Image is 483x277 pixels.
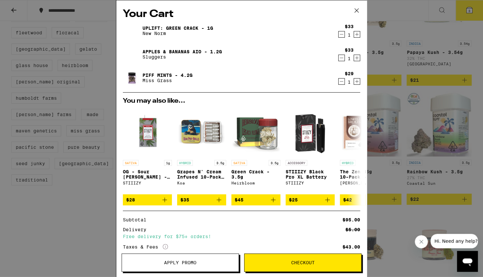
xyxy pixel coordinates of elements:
p: Grapes N' Cream Infused 10-Pack - 3.5g [177,169,226,180]
p: 1g [164,160,172,166]
div: Subtotal [123,217,151,222]
p: SATIVA [231,160,247,166]
button: Apply Promo [122,253,239,272]
span: $45 [235,197,243,202]
img: Heirbloom - Green Crack - 3.5g [231,108,280,157]
div: STIIIZY [123,181,172,185]
a: Open page for STIIIZY Black Pro XL Battery from STIIIZY [286,108,335,194]
span: $28 [126,197,135,202]
img: Piff Mints - 4.2g [123,69,141,87]
span: $35 [180,197,189,202]
div: Koa [177,181,226,185]
p: The Zen Hybrid 10-Pack - 3.5g [340,169,389,180]
div: 1 [345,32,354,38]
img: STIIIZY - STIIIZY Black Pro XL Battery [286,108,335,157]
p: HYBRID [177,160,193,166]
button: Increment [354,31,360,38]
p: Sluggers [142,54,222,60]
button: Decrement [338,55,345,61]
button: Increment [354,55,360,61]
span: $25 [289,197,298,202]
div: [PERSON_NAME] Farms [340,181,389,185]
p: Green Crack - 3.5g [231,169,280,180]
p: HYBRID [340,160,356,166]
div: Free delivery for $75+ orders! [123,234,360,239]
h2: You may also like... [123,98,360,104]
div: $29 [345,71,354,76]
p: New Norm [142,31,213,36]
p: STIIIZY Black Pro XL Battery [286,169,335,180]
img: STIIIZY - OG - Sour Tangie - 1g [123,108,172,157]
a: Apples & Bananas AIO - 1.2g [142,49,222,54]
p: Miss Grass [142,78,192,83]
button: Checkout [244,253,361,272]
div: 1 [345,79,354,85]
img: Koa - Grapes N' Cream Infused 10-Pack - 3.5g [177,108,226,157]
div: 1 [345,56,354,61]
div: STIIIZY [286,181,335,185]
div: $33 [345,47,354,53]
iframe: Message from company [430,234,478,248]
p: 3.5g [214,160,226,166]
div: $43.00 [342,245,360,249]
a: Open page for OG - Sour Tangie - 1g from STIIIZY [123,108,172,194]
div: $95.00 [342,217,360,222]
button: Add to bag [286,194,335,205]
div: $5.00 [345,227,360,232]
button: Add to bag [340,194,389,205]
a: Open page for The Zen Hybrid 10-Pack - 3.5g from Lowell Farms [340,108,389,194]
iframe: Button to launch messaging window [457,251,478,272]
iframe: Close message [415,235,428,248]
span: Apply Promo [164,260,196,265]
a: Piff Mints - 4.2g [142,73,192,78]
p: ACCESSORY [286,160,307,166]
div: Taxes & Fees [123,244,168,250]
p: OG - Sour [PERSON_NAME] - 1g [123,169,172,180]
img: Lowell Farms - The Zen Hybrid 10-Pack - 3.5g [340,108,389,157]
button: Increment [354,78,360,85]
button: Decrement [338,31,345,38]
span: $42 [343,197,352,202]
h2: Your Cart [123,7,360,22]
a: Uplift: Green Crack - 1g [142,26,213,31]
img: Apples & Bananas AIO - 1.2g [123,45,141,63]
img: Uplift: Green Crack - 1g [123,22,141,40]
button: Add to bag [231,194,280,205]
button: Add to bag [177,194,226,205]
div: Heirbloom [231,181,280,185]
span: Checkout [291,260,315,265]
a: Open page for Grapes N' Cream Infused 10-Pack - 3.5g from Koa [177,108,226,194]
p: 3.5g [269,160,280,166]
div: Delivery [123,227,151,232]
button: Add to bag [123,194,172,205]
div: $33 [345,24,354,29]
a: Open page for Green Crack - 3.5g from Heirbloom [231,108,280,194]
button: Decrement [338,78,345,85]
